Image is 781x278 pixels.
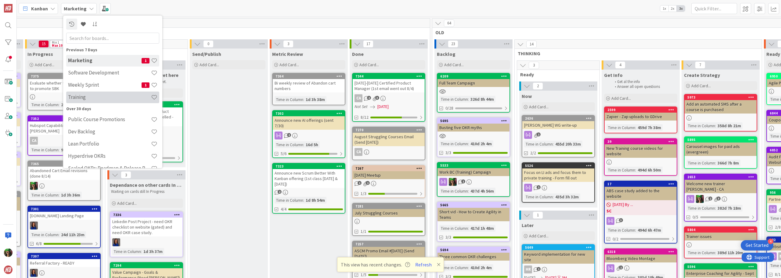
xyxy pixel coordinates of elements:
span: Support [13,1,28,8]
input: Quick Filter... [691,3,737,14]
span: 3 [717,197,721,200]
span: 1 [142,82,149,88]
span: 2/2 [530,150,536,156]
div: CA [355,94,362,102]
span: 1 [461,179,465,183]
a: 7267[DATE] Meetup1/3 [352,165,425,198]
div: Open Get Started checklist, remaining modules: 4 [741,240,773,251]
div: 2653 [685,174,757,180]
div: Trainer issues [685,233,757,240]
div: 7267 [353,166,425,171]
div: Time in Column [275,96,303,103]
span: 3/3 [445,234,451,240]
a: 5804Trainer issuesTime in Column:389d 11h 20m [684,226,757,258]
a: 2599Zapier - Zap uploads to GDriveTime in Column:459d 7h 38m [604,107,677,133]
div: SL [685,195,757,203]
div: 7270 [355,128,425,132]
img: SL [449,178,457,186]
div: Full Team Campaign [437,79,509,87]
div: 5596Enterprise Coaching for Agility - Sept [685,264,757,277]
div: 7352 [28,116,100,121]
div: ASCM Promo Email #[DATE] (Send [DATE]) [353,247,425,260]
div: 1d 8h 54m [304,197,326,204]
div: 5695 [437,118,509,124]
div: SL [28,222,100,229]
div: [DATE]-[DATE] Certified Product Manager (1st email went out 8/4) [353,79,425,92]
div: 7365 [31,162,100,166]
div: Hubspot Capabilities - [PERSON_NAME] [28,121,100,135]
div: CA [353,148,425,156]
a: 5526Focus on LI ads and focus them to private training - Form fill outTime in Column:435d 3h 32m [522,162,595,203]
div: ABS case study added to the website [605,187,677,200]
div: Time in Column [606,124,635,131]
div: Bloomberg Video Montage [605,255,677,262]
div: Time in Column [275,197,303,204]
span: 2 [278,190,282,194]
div: 7375 [31,74,100,78]
a: 5895Carousel images for paid ads (evergreen)Time in Column:366d 7h 8m [684,136,757,169]
div: Time in Column [30,101,59,108]
span: [DATE] [377,103,389,110]
div: 5695 [440,119,509,123]
div: 2599Zapier - Zap uploads to GDrive [605,107,677,121]
img: SL [30,182,38,190]
div: 5973Add an automated SMS after a course is purchased [685,95,757,114]
div: Carousel images for paid ads (evergreen) [685,143,757,156]
div: 382d 7h 18m [716,205,743,211]
div: 435d 3h 32m [554,193,580,200]
div: 7307Referral Factory - READY [28,254,100,267]
div: 7375Evaluate whether to do another email to promote SBK [28,74,100,92]
h4: Lean Portfolio [68,141,151,147]
span: 0/2 [613,236,618,242]
h4: Scaled OKRs: Roadmap & Release Plan [68,165,151,171]
span: : [468,140,469,147]
div: 2653 [687,175,757,179]
div: 7257 [355,242,425,246]
h4: Software Development [68,70,151,76]
img: SL [696,195,704,203]
div: 494d 6h 47m [636,227,663,233]
div: 4 [768,239,773,244]
div: 7323 [275,164,345,168]
a: 2636[PERSON_NAME] WG write-upTime in Column:455d 20h 33m2/2 [522,115,595,157]
div: 7267[DATE] Meetup [353,166,425,179]
div: 7270August Struggling Courses Email (Send [DATE]) [353,127,425,146]
div: 7302 [275,111,345,116]
div: 7281 [353,204,425,209]
span: : [715,122,716,129]
div: SL [437,178,509,186]
i: Not Set [355,104,368,109]
div: 7323Announce new Scrum Better With Kanban offering (1st class [DATE] & [DATE]) [273,164,345,188]
span: : [59,192,59,198]
div: 5694Three common OKR challenges [437,247,509,261]
div: 7344 [355,74,425,78]
div: August Struggling Courses Email (Send [DATE]) [353,133,425,146]
div: 5665 [440,203,509,207]
div: 2636[PERSON_NAME] WG write-up [522,116,594,129]
div: 2636 [522,116,594,121]
div: 5895 [685,137,757,143]
div: Focus on LI ads and focus them to private training - Form fill out [522,168,594,182]
button: Refresh [413,261,434,269]
div: 7257 [353,241,425,247]
div: 7365Abandoned Cart Email revisions (done 8/14) [28,161,100,180]
h4: Marketing [68,57,142,63]
span: 8/12 [361,114,369,121]
b: SC [606,208,675,214]
div: 5649 [522,245,594,250]
input: Search for boards... [66,33,159,44]
div: 7307 [31,254,100,258]
div: New Training course videos for website [605,144,677,158]
div: Add an automated SMS after a course is purchased [685,100,757,114]
div: Time in Column [439,264,468,271]
div: 5533 [440,163,509,168]
div: Busting five OKR myths [437,124,509,132]
span: 2/8 [775,224,781,230]
div: Time in Column [606,167,635,173]
div: Time in Column [686,205,715,211]
span: 3 [375,96,379,100]
span: Add Card... [200,62,219,67]
div: 5895 [687,138,757,142]
div: 39 [605,139,677,144]
a: 7323Announce new Scrum Better With Kanban offering (1st class [DATE] & [DATE])Time in Column:1d 8... [272,163,345,214]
